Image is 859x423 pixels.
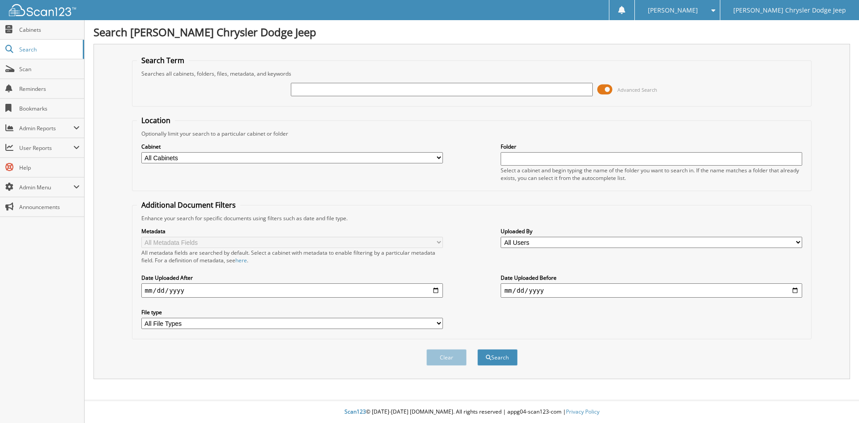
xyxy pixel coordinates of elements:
[344,408,366,415] span: Scan123
[501,167,802,182] div: Select a cabinet and begin typing the name of the folder you want to search in. If the name match...
[137,214,807,222] div: Enhance your search for specific documents using filters such as date and file type.
[141,283,443,298] input: start
[477,349,518,366] button: Search
[426,349,467,366] button: Clear
[501,274,802,282] label: Date Uploaded Before
[19,46,78,53] span: Search
[137,115,175,125] legend: Location
[141,227,443,235] label: Metadata
[137,56,189,65] legend: Search Term
[19,124,73,132] span: Admin Reports
[19,144,73,152] span: User Reports
[19,105,80,112] span: Bookmarks
[141,249,443,264] div: All metadata fields are searched by default. Select a cabinet with metadata to enable filtering b...
[137,200,240,210] legend: Additional Document Filters
[19,164,80,171] span: Help
[137,130,807,137] div: Optionally limit your search to a particular cabinet or folder
[94,25,850,39] h1: Search [PERSON_NAME] Chrysler Dodge Jeep
[501,227,802,235] label: Uploaded By
[141,274,443,282] label: Date Uploaded After
[566,408,600,415] a: Privacy Policy
[137,70,807,77] div: Searches all cabinets, folders, files, metadata, and keywords
[19,203,80,211] span: Announcements
[141,308,443,316] label: File type
[617,86,657,93] span: Advanced Search
[501,143,802,150] label: Folder
[19,26,80,34] span: Cabinets
[648,8,698,13] span: [PERSON_NAME]
[733,8,846,13] span: [PERSON_NAME] Chrysler Dodge Jeep
[85,401,859,423] div: © [DATE]-[DATE] [DOMAIN_NAME]. All rights reserved | appg04-scan123-com |
[141,143,443,150] label: Cabinet
[19,85,80,93] span: Reminders
[501,283,802,298] input: end
[235,256,247,264] a: here
[19,184,73,191] span: Admin Menu
[9,4,76,16] img: scan123-logo-white.svg
[19,65,80,73] span: Scan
